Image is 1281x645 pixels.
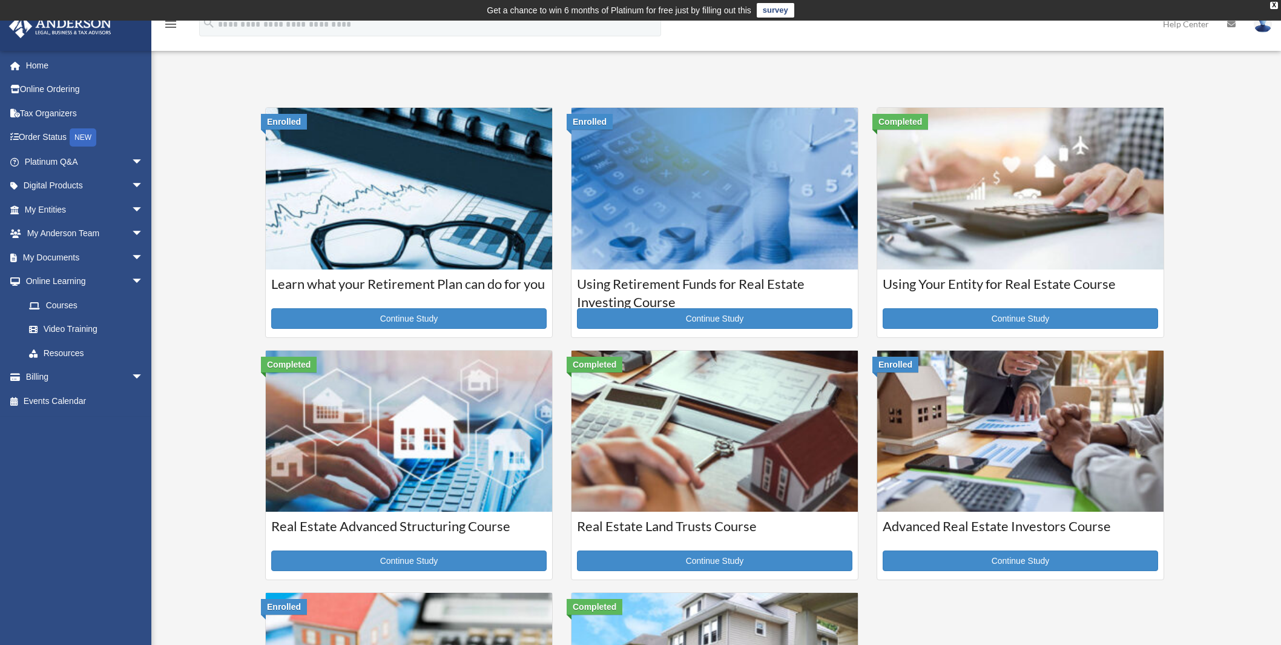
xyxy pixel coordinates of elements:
span: arrow_drop_down [131,270,156,294]
a: Platinum Q&Aarrow_drop_down [8,150,162,174]
a: Events Calendar [8,389,162,413]
a: Online Ordering [8,78,162,102]
span: arrow_drop_down [131,222,156,246]
i: search [202,16,216,30]
a: Online Learningarrow_drop_down [8,270,162,294]
div: NEW [70,128,96,147]
a: Order StatusNEW [8,125,162,150]
div: Enrolled [261,114,307,130]
span: arrow_drop_down [131,197,156,222]
div: Enrolled [261,599,307,615]
a: Continue Study [577,308,852,329]
div: Completed [567,357,622,372]
a: My Documentsarrow_drop_down [8,245,162,270]
img: User Pic [1254,15,1272,33]
h3: Using Your Entity for Real Estate Course [883,275,1158,305]
a: Continue Study [883,551,1158,571]
span: arrow_drop_down [131,150,156,174]
div: Enrolled [567,114,613,130]
a: Courses [17,293,156,317]
a: Digital Productsarrow_drop_down [8,174,162,198]
h3: Real Estate Land Trusts Course [577,517,852,547]
a: Home [8,53,162,78]
a: Resources [17,341,162,365]
a: Continue Study [271,551,547,571]
div: close [1270,2,1278,9]
a: survey [757,3,794,18]
a: Video Training [17,317,162,342]
a: Billingarrow_drop_down [8,365,162,389]
a: Continue Study [577,551,852,571]
div: Completed [567,599,622,615]
a: My Anderson Teamarrow_drop_down [8,222,162,246]
a: Tax Organizers [8,101,162,125]
div: Completed [872,114,928,130]
a: Continue Study [883,308,1158,329]
h3: Real Estate Advanced Structuring Course [271,517,547,547]
div: Completed [261,357,317,372]
h3: Advanced Real Estate Investors Course [883,517,1158,547]
a: My Entitiesarrow_drop_down [8,197,162,222]
a: Continue Study [271,308,547,329]
div: Enrolled [872,357,918,372]
a: menu [163,21,178,31]
h3: Using Retirement Funds for Real Estate Investing Course [577,275,852,305]
h3: Learn what your Retirement Plan can do for you [271,275,547,305]
span: arrow_drop_down [131,365,156,390]
img: Anderson Advisors Platinum Portal [5,15,115,38]
div: Get a chance to win 6 months of Platinum for free just by filling out this [487,3,751,18]
span: arrow_drop_down [131,245,156,270]
i: menu [163,17,178,31]
span: arrow_drop_down [131,174,156,199]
